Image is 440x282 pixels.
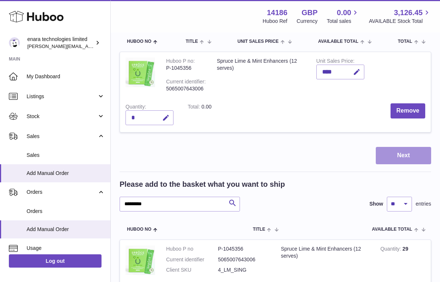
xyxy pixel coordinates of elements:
[391,103,425,118] button: Remove
[27,208,105,215] span: Orders
[9,37,20,48] img: Dee@enara.co
[27,36,94,50] div: enara technologies limited
[380,246,402,254] strong: Quantity
[253,227,265,232] span: Title
[9,254,102,268] a: Log out
[372,227,412,232] span: AVAILABLE Total
[166,266,218,274] dt: Client SKU
[27,226,105,233] span: Add Manual Order
[416,200,431,207] span: entries
[27,73,105,80] span: My Dashboard
[27,245,105,252] span: Usage
[376,147,431,164] button: Next
[27,189,97,196] span: Orders
[218,245,270,252] dd: P-1045356
[297,18,318,25] div: Currency
[237,39,278,44] span: Unit Sales Price
[27,133,97,140] span: Sales
[166,79,206,86] div: Current identifier
[263,18,288,25] div: Huboo Ref
[126,104,146,111] label: Quantity
[27,93,97,100] span: Listings
[27,113,97,120] span: Stock
[394,8,423,18] span: 3,126.45
[27,152,105,159] span: Sales
[337,8,351,18] span: 0.00
[186,39,198,44] span: Title
[27,170,105,177] span: Add Manual Order
[120,179,285,189] h2: Please add to the basket what you want to ship
[369,200,383,207] label: Show
[166,245,218,252] dt: Huboo P no
[316,58,354,66] label: Unit Sales Price
[202,104,212,110] span: 0.00
[166,65,206,72] div: P-1045356
[218,256,270,263] dd: 5065007643006
[218,266,270,274] dd: 4_LM_SING
[166,256,218,263] dt: Current identifier
[267,8,288,18] strong: 14186
[126,58,155,87] img: Spruce Lime & Mint Enhancers (12 serves)
[166,58,195,66] div: Huboo P no
[166,85,206,92] div: 5065007643006
[126,245,155,275] img: Spruce Lime & Mint Enhancers (12 serves)
[327,8,360,25] a: 0.00 Total sales
[211,52,310,98] td: Spruce Lime & Mint Enhancers (12 serves)
[127,227,151,232] span: Huboo no
[27,43,148,49] span: [PERSON_NAME][EMAIL_ADDRESS][DOMAIN_NAME]
[127,39,151,44] span: Huboo no
[188,104,201,111] label: Total
[327,18,360,25] span: Total sales
[302,8,317,18] strong: GBP
[369,18,431,25] span: AVAILABLE Stock Total
[398,39,412,44] span: Total
[369,8,431,25] a: 3,126.45 AVAILABLE Stock Total
[318,39,358,44] span: AVAILABLE Total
